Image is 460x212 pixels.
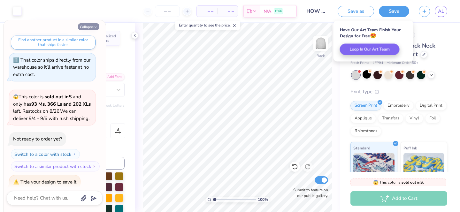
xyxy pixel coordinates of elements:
[13,136,62,142] div: Not ready to order yet?
[370,32,376,39] span: 😍
[13,94,19,100] span: 😱
[350,126,381,136] div: Rhinestones
[275,9,282,13] span: FREE
[350,114,376,123] div: Applique
[350,101,381,110] div: Screen Print
[373,179,379,185] span: 😱
[416,101,447,110] div: Digital Print
[201,8,213,15] span: – –
[31,101,91,107] strong: 93 Ms, 366 Ls and 202 XLs
[302,5,333,18] input: Untitled Design
[11,24,71,34] button: Switch back to the last color
[403,153,445,185] img: Puff Ink
[405,114,423,123] div: Vinyl
[175,21,240,30] div: Enter quantity to see the price.
[317,53,325,59] div: Back
[378,114,403,123] div: Transfers
[45,94,72,100] strong: sold out in S
[20,179,76,185] div: Title your design to save it
[258,197,268,202] span: 100 %
[78,23,99,30] button: Collapse
[383,101,414,110] div: Embroidery
[13,94,91,122] span: This color is and only has left . Restocks on 8/26. We can deliver 9/4 - 9/6 with rush shipping.
[403,145,417,151] span: Puff Ink
[11,35,96,49] button: Find another product in a similar color that ships faster
[402,180,423,185] strong: sold out in S
[353,145,370,151] span: Standard
[340,27,407,39] div: Have Our Art Team Finish Your Design for Free
[92,164,96,168] img: Switch to a similar product with stock
[314,37,327,50] img: Back
[73,152,76,156] img: Switch to a color with stock
[379,6,409,17] button: Save
[340,44,400,55] button: Loop In Our Art Team
[438,8,444,15] span: AL
[11,149,80,159] button: Switch to a color with stock
[264,8,271,15] span: N/A
[425,114,440,123] div: Foil
[435,6,447,17] a: AL
[221,8,234,15] span: – –
[99,73,125,81] div: Add Font
[338,6,374,17] button: Save as
[373,179,424,185] span: This color is .
[350,88,447,95] div: Print Type
[13,57,90,78] div: That color ships directly from our warehouse so it’ll arrive faster at no extra cost.
[353,153,395,185] img: Standard
[11,161,100,171] button: Switch to a similar product with stock
[155,5,180,17] input: – –
[290,187,328,199] label: Submit to feature on our public gallery.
